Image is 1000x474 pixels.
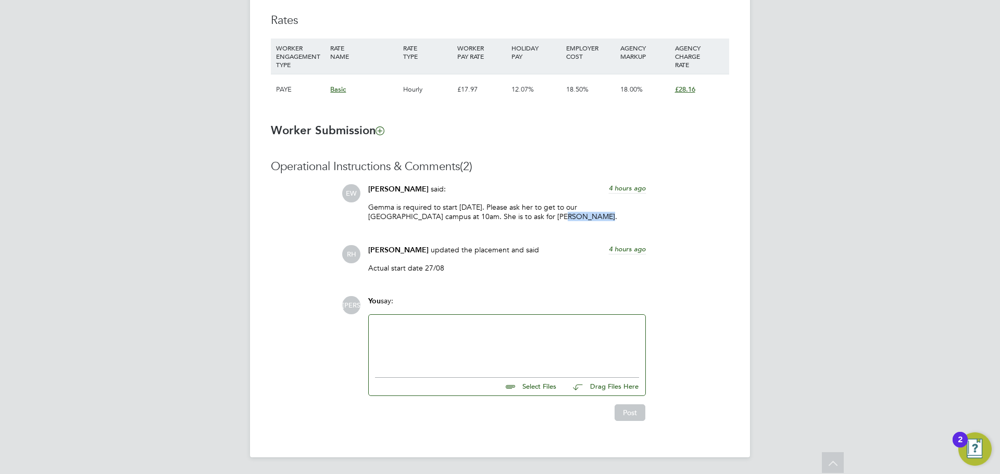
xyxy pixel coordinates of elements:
div: HOLIDAY PAY [509,39,563,66]
h3: Rates [271,13,729,28]
div: say: [368,296,646,314]
p: Gemma is required to start [DATE]. Please ask her to get to our [GEOGRAPHIC_DATA] campus at 10am.... [368,202,646,221]
span: 18.50% [566,85,589,94]
div: PAYE [273,74,328,105]
p: Actual start date 27/08 [368,263,646,273]
span: EW [342,184,360,202]
span: 4 hours ago [609,184,646,193]
span: updated the placement and said [431,245,539,254]
span: [PERSON_NAME] [342,296,360,314]
span: [PERSON_NAME] [368,246,429,254]
button: Post [615,404,645,421]
span: 4 hours ago [609,245,646,253]
span: You [368,297,381,305]
div: RATE NAME [328,39,400,66]
span: 18.00% [620,85,643,94]
div: RATE TYPE [401,39,455,66]
span: [PERSON_NAME] [368,185,429,194]
div: £17.97 [455,74,509,105]
div: AGENCY CHARGE RATE [672,39,727,74]
button: Open Resource Center, 2 new notifications [958,432,992,466]
span: (2) [460,159,472,173]
div: Hourly [401,74,455,105]
h3: Operational Instructions & Comments [271,159,729,174]
div: WORKER PAY RATE [455,39,509,66]
b: Worker Submission [271,123,384,137]
span: said: [431,184,446,194]
span: £28.16 [675,85,695,94]
span: 12.07% [511,85,534,94]
div: WORKER ENGAGEMENT TYPE [273,39,328,74]
span: RH [342,245,360,263]
div: 2 [958,440,963,453]
div: EMPLOYER COST [564,39,618,66]
button: Drag Files Here [565,376,639,398]
span: Basic [330,85,346,94]
div: AGENCY MARKUP [618,39,672,66]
